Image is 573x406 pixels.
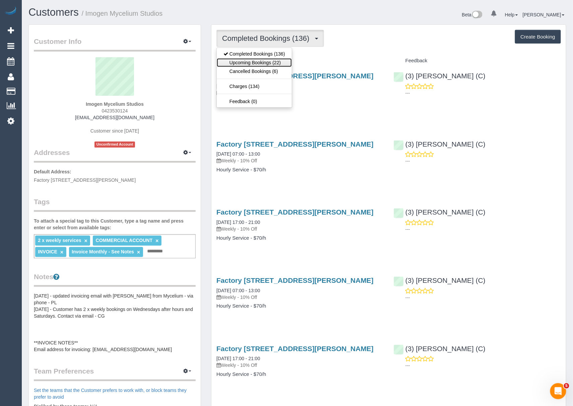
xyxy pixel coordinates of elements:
a: Completed Bookings (136) [217,50,292,58]
a: [EMAIL_ADDRESS][DOMAIN_NAME] [75,115,154,120]
a: Customers [28,6,79,18]
strong: Imogen Mycelium Studios [86,101,144,107]
p: Weekly - 10% Off [216,89,384,96]
a: Feedback (0) [217,97,292,106]
p: Weekly - 10% Off [216,226,384,232]
span: 0423530124 [102,108,128,113]
span: COMMERCIAL ACCOUNT [96,238,153,243]
a: Set the teams that the Customer prefers to work with, or block teams they prefer to avoid [34,388,187,400]
button: Completed Bookings (136) [216,30,324,47]
a: [PERSON_NAME] [523,12,565,17]
legend: Team Preferences [34,366,196,381]
pre: [DATE] - updated invoicing email with [PERSON_NAME] from Mycelium - via phone - PL [DATE] - Custo... [34,293,196,353]
p: --- [405,158,561,164]
iframe: Intercom live chat [550,383,566,399]
span: INVOICE [38,249,57,254]
a: × [60,249,63,255]
a: × [155,238,158,244]
small: / Imogen Mycelium Studios [82,10,163,17]
a: Upcoming Bookings (22) [217,58,292,67]
h4: Service [216,58,384,64]
span: Completed Bookings (136) [222,34,313,43]
h4: Hourly Service - $70/h [216,99,384,104]
legend: Tags [34,197,196,212]
a: [DATE] 07:00 - 13:00 [216,151,260,157]
a: (3) [PERSON_NAME] (C) [394,208,486,216]
img: Automaid Logo [4,7,17,16]
p: Weekly - 10% Off [216,157,384,164]
a: (3) [PERSON_NAME] (C) [394,72,486,80]
span: 2 x weekly services [38,238,81,243]
label: To attach a special tag to this Customer, type a tag name and press enter or select from availabl... [34,218,196,231]
p: Weekly - 10% Off [216,294,384,301]
p: --- [405,90,561,96]
label: Default Address: [34,168,71,175]
a: Factory [STREET_ADDRESS][PERSON_NAME] [216,140,374,148]
h4: Hourly Service - $70/h [216,303,384,309]
span: 5 [564,383,569,389]
button: Create Booking [515,30,561,44]
a: [DATE] 17:00 - 21:00 [216,220,260,225]
p: --- [405,226,561,233]
legend: Notes [34,272,196,287]
h4: Hourly Service - $70/h [216,372,384,377]
p: --- [405,294,561,301]
legend: Customer Info [34,36,196,52]
img: New interface [471,11,483,19]
span: Factory [STREET_ADDRESS][PERSON_NAME] [34,177,136,183]
a: Help [505,12,518,17]
a: [DATE] 07:00 - 13:00 [216,288,260,293]
a: × [137,249,140,255]
a: Charges (134) [217,82,292,91]
p: Weekly - 10% Off [216,362,384,369]
a: [DATE] 17:00 - 21:00 [216,356,260,361]
h4: Feedback [394,58,561,64]
a: (3) [PERSON_NAME] (C) [394,345,486,352]
span: Invoice Monthly - See Notes [72,249,134,254]
a: × [84,238,87,244]
h4: Hourly Service - $70/h [216,235,384,241]
a: Beta [462,12,483,17]
span: Customer since [DATE] [90,128,139,134]
h4: Hourly Service - $70/h [216,167,384,173]
span: Unconfirmed Account [94,142,135,147]
a: Factory [STREET_ADDRESS][PERSON_NAME] [216,345,374,352]
a: (3) [PERSON_NAME] (C) [394,276,486,284]
a: Factory [STREET_ADDRESS][PERSON_NAME] [216,72,374,80]
p: --- [405,362,561,369]
a: (3) [PERSON_NAME] (C) [394,140,486,148]
a: Factory [STREET_ADDRESS][PERSON_NAME] [216,208,374,216]
a: Cancelled Bookings (6) [217,67,292,76]
a: Factory [STREET_ADDRESS][PERSON_NAME] [216,276,374,284]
